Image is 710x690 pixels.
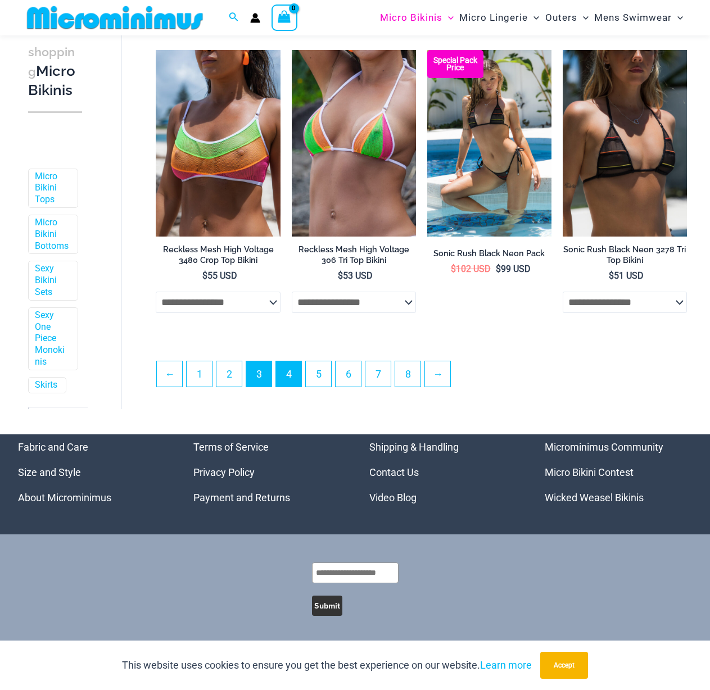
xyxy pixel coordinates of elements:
[250,13,260,23] a: Account icon link
[427,50,551,237] a: Sonic Rush Black Neon 3278 Tri Top 4312 Thong Bikini 09 Sonic Rush Black Neon 3278 Tri Top 4312 T...
[528,3,539,32] span: Menu Toggle
[425,361,450,387] a: →
[193,434,341,510] aside: Footer Widget 2
[545,434,693,510] aside: Footer Widget 4
[156,244,280,265] h2: Reckless Mesh High Voltage 3480 Crop Top Bikini
[18,434,166,510] nav: Menu
[156,361,687,393] nav: Product Pagination
[35,309,69,367] a: Sexy One Piece Monokinis
[35,379,57,391] a: Skirts
[563,244,687,270] a: Sonic Rush Black Neon 3278 Tri Top Bikini
[18,466,81,478] a: Size and Style
[35,217,69,252] a: Micro Bikini Bottoms
[202,270,207,281] span: $
[563,50,687,237] a: Sonic Rush Black Neon 3278 Tri Top 01Sonic Rush Black Neon 3278 Tri Top 4312 Thong Bikini 08Sonic...
[193,466,255,478] a: Privacy Policy
[365,361,391,387] a: Page 7
[202,270,237,281] bdi: 55 USD
[276,361,301,387] a: Page 4
[369,441,459,453] a: Shipping & Handling
[369,466,419,478] a: Contact Us
[292,50,416,237] img: Reckless Mesh High Voltage 306 Tri Top 01
[156,50,280,237] a: Reckless Mesh High Voltage 3480 Crop Top 01Reckless Mesh High Voltage 3480 Crop Top 02Reckless Me...
[272,4,297,30] a: View Shopping Cart, empty
[292,50,416,237] a: Reckless Mesh High Voltage 306 Tri Top 01Reckless Mesh High Voltage 306 Tri Top 466 Thong 04Reckl...
[369,434,517,510] nav: Menu
[193,441,269,453] a: Terms of Service
[187,361,212,387] a: Page 1
[456,3,542,32] a: Micro LingerieMenu ToggleMenu Toggle
[35,170,69,205] a: Micro Bikini Tops
[29,407,106,443] span: - Shop Color
[594,3,672,32] span: Mens Swimwear
[545,441,663,453] a: Microminimus Community
[451,264,456,274] span: $
[609,270,644,281] bdi: 51 USD
[122,657,532,674] p: This website uses cookies to ensure you get the best experience on our website.
[369,434,517,510] aside: Footer Widget 3
[427,248,551,259] h2: Sonic Rush Black Neon Pack
[459,3,528,32] span: Micro Lingerie
[18,492,111,503] a: About Microminimus
[377,3,456,32] a: Micro BikinisMenu ToggleMenu Toggle
[229,11,239,25] a: Search icon link
[609,270,614,281] span: $
[369,492,417,503] a: Video Blog
[496,264,531,274] bdi: 99 USD
[545,3,577,32] span: Outers
[542,3,591,32] a: OutersMenu ToggleMenu Toggle
[427,57,483,71] b: Special Pack Price
[292,244,416,265] h2: Reckless Mesh High Voltage 306 Tri Top Bikini
[496,264,501,274] span: $
[216,361,242,387] a: Page 2
[338,270,343,281] span: $
[545,434,693,510] nav: Menu
[395,361,420,387] a: Page 8
[563,244,687,265] h2: Sonic Rush Black Neon 3278 Tri Top Bikini
[451,264,491,274] bdi: 102 USD
[156,50,280,237] img: Reckless Mesh High Voltage 3480 Crop Top 01
[292,244,416,270] a: Reckless Mesh High Voltage 306 Tri Top Bikini
[338,270,373,281] bdi: 53 USD
[577,3,589,32] span: Menu Toggle
[591,3,686,32] a: Mens SwimwearMenu ToggleMenu Toggle
[563,50,687,237] img: Sonic Rush Black Neon 3278 Tri Top 01
[18,441,88,453] a: Fabric and Care
[156,244,280,270] a: Reckless Mesh High Voltage 3480 Crop Top Bikini
[380,3,442,32] span: Micro Bikinis
[336,361,361,387] a: Page 6
[376,2,688,34] nav: Site Navigation
[540,652,588,679] button: Accept
[18,434,166,510] aside: Footer Widget 1
[193,434,341,510] nav: Menu
[427,248,551,263] a: Sonic Rush Black Neon Pack
[442,3,454,32] span: Menu Toggle
[157,361,182,387] a: ←
[193,492,290,503] a: Payment and Returns
[28,42,82,100] h3: Micro Bikinis
[28,406,107,443] span: - Shop Color
[427,50,551,237] img: Sonic Rush Black Neon 3278 Tri Top 4312 Thong Bikini 09
[312,596,342,616] button: Submit
[306,361,331,387] a: Page 5
[35,263,69,298] a: Sexy Bikini Sets
[246,361,272,387] span: Page 3
[545,492,644,503] a: Wicked Weasel Bikinis
[545,466,634,478] a: Micro Bikini Contest
[28,45,75,79] span: shopping
[480,659,532,671] a: Learn more
[672,3,683,32] span: Menu Toggle
[22,5,207,30] img: MM SHOP LOGO FLAT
